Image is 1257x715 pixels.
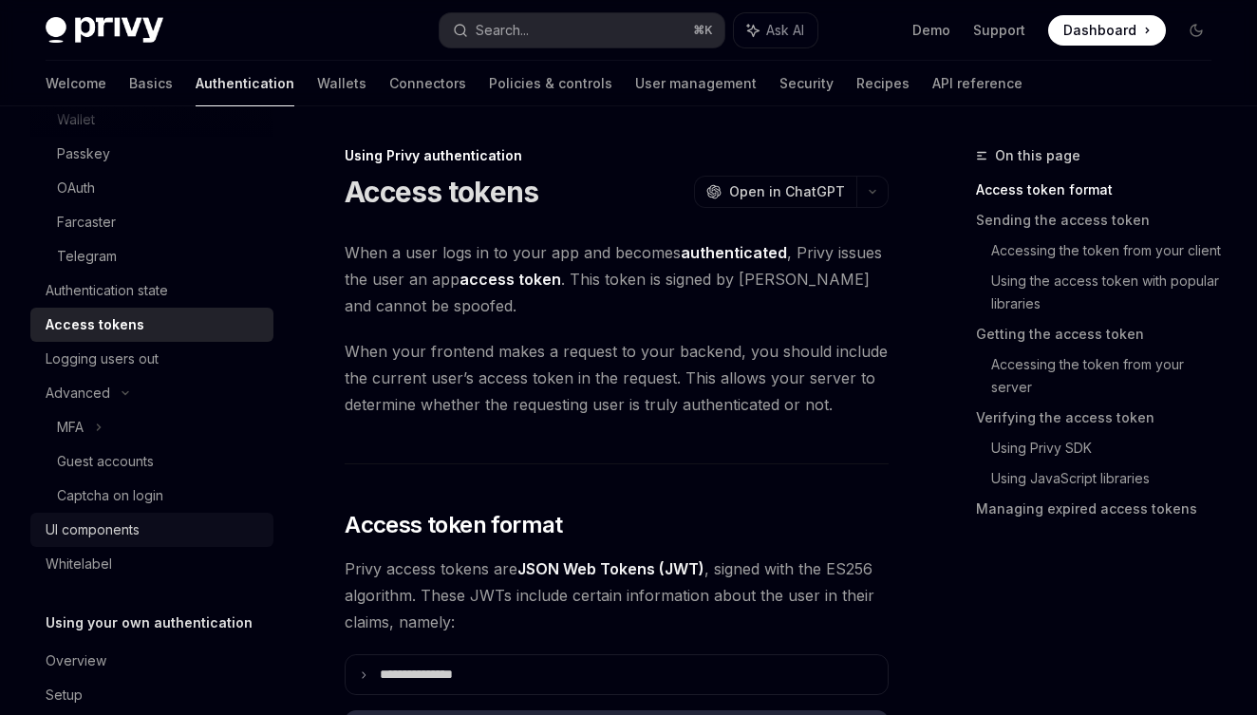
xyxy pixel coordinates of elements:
[345,510,563,540] span: Access token format
[30,308,273,342] a: Access tokens
[517,559,704,579] a: JSON Web Tokens (JWT)
[734,13,817,47] button: Ask AI
[460,270,561,289] strong: access token
[30,239,273,273] a: Telegram
[46,313,144,336] div: Access tokens
[1181,15,1211,46] button: Toggle dark mode
[30,273,273,308] a: Authentication state
[57,245,117,268] div: Telegram
[46,553,112,575] div: Whitelabel
[46,279,168,302] div: Authentication state
[46,17,163,44] img: dark logo
[912,21,950,40] a: Demo
[57,211,116,234] div: Farcaster
[856,61,910,106] a: Recipes
[57,416,84,439] div: MFA
[57,142,110,165] div: Passkey
[1048,15,1166,46] a: Dashboard
[57,177,95,199] div: OAuth
[46,612,253,634] h5: Using your own authentication
[345,175,538,209] h1: Access tokens
[57,484,163,507] div: Captcha on login
[729,182,845,201] span: Open in ChatGPT
[30,513,273,547] a: UI components
[991,463,1227,494] a: Using JavaScript libraries
[196,61,294,106] a: Authentication
[991,235,1227,266] a: Accessing the token from your client
[995,144,1080,167] span: On this page
[694,176,856,208] button: Open in ChatGPT
[30,137,273,171] a: Passkey
[489,61,612,106] a: Policies & controls
[635,61,757,106] a: User management
[129,61,173,106] a: Basics
[345,555,889,635] span: Privy access tokens are , signed with the ES256 algorithm. These JWTs include certain information...
[46,382,110,405] div: Advanced
[345,338,889,418] span: When your frontend makes a request to your backend, you should include the current user’s access ...
[976,494,1227,524] a: Managing expired access tokens
[991,266,1227,319] a: Using the access token with popular libraries
[30,342,273,376] a: Logging users out
[46,518,140,541] div: UI components
[30,444,273,479] a: Guest accounts
[30,678,273,712] a: Setup
[345,146,889,165] div: Using Privy authentication
[1063,21,1136,40] span: Dashboard
[389,61,466,106] a: Connectors
[693,23,713,38] span: ⌘ K
[779,61,834,106] a: Security
[30,205,273,239] a: Farcaster
[976,403,1227,433] a: Verifying the access token
[991,349,1227,403] a: Accessing the token from your server
[30,479,273,513] a: Captcha on login
[976,319,1227,349] a: Getting the access token
[973,21,1025,40] a: Support
[30,644,273,678] a: Overview
[46,649,106,672] div: Overview
[976,205,1227,235] a: Sending the access token
[932,61,1022,106] a: API reference
[681,243,787,262] strong: authenticated
[476,19,529,42] div: Search...
[30,171,273,205] a: OAuth
[766,21,804,40] span: Ask AI
[440,13,725,47] button: Search...⌘K
[46,348,159,370] div: Logging users out
[46,684,83,706] div: Setup
[46,61,106,106] a: Welcome
[30,547,273,581] a: Whitelabel
[345,239,889,319] span: When a user logs in to your app and becomes , Privy issues the user an app . This token is signed...
[976,175,1227,205] a: Access token format
[991,433,1227,463] a: Using Privy SDK
[317,61,366,106] a: Wallets
[57,450,154,473] div: Guest accounts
